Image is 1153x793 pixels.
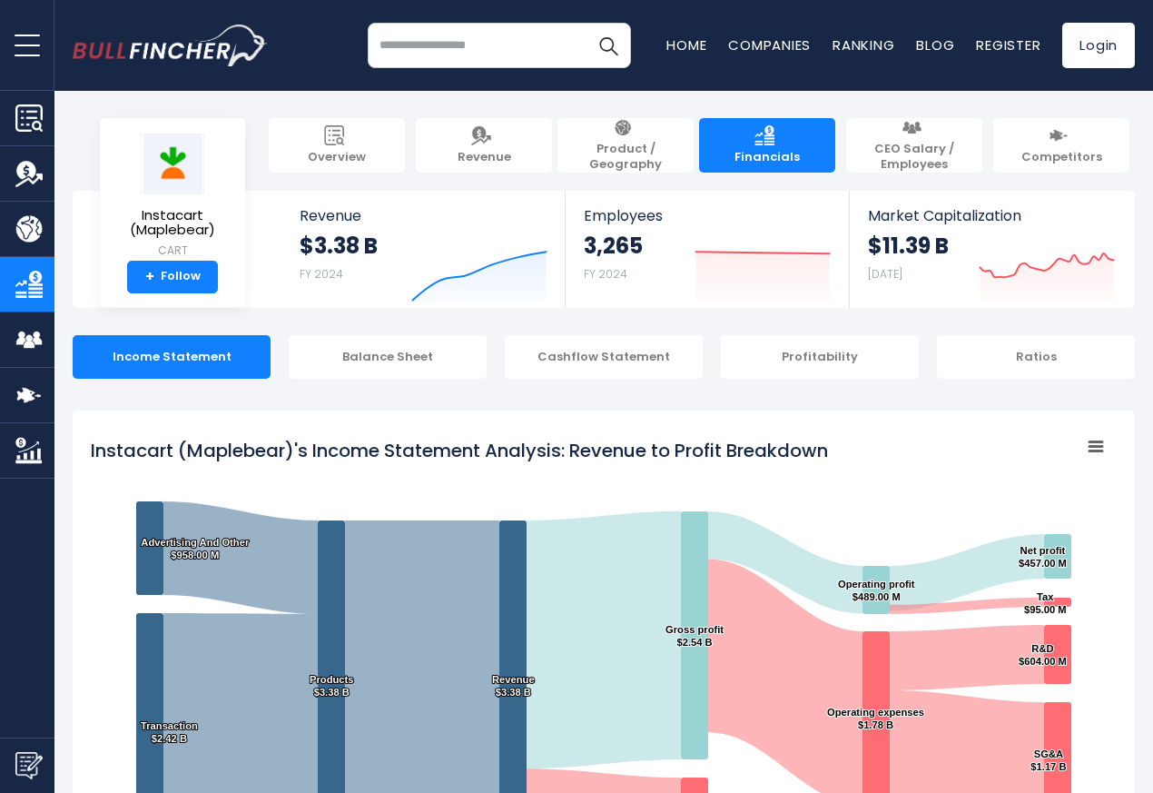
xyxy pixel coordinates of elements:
text: Revenue $3.38 B [492,674,535,698]
a: Revenue $3.38 B FY 2024 [281,191,566,308]
text: Operating expenses $1.78 B [827,707,924,730]
span: Revenue [300,207,547,224]
a: Overview [269,118,405,173]
strong: $3.38 B [300,232,378,260]
a: +Follow [127,261,218,293]
small: CART [114,243,231,259]
a: Competitors [993,118,1129,173]
tspan: Instacart (Maplebear)'s Income Statement Analysis: Revenue to Profit Breakdown [91,438,828,463]
strong: 3,265 [584,232,643,260]
a: Login [1062,23,1135,68]
a: Register [976,35,1040,55]
button: Search [586,23,631,68]
span: Instacart (Maplebear) [114,208,231,238]
span: Financials [734,150,800,165]
a: Ranking [833,35,894,55]
text: Gross profit $2.54 B [665,624,724,648]
span: Competitors [1021,150,1102,165]
text: Advertising And Other $958.00 M [141,537,250,560]
span: Overview [308,150,366,165]
div: Balance Sheet [289,335,487,379]
a: Companies [728,35,811,55]
text: Tax $95.00 M [1024,591,1067,615]
img: bullfincher logo [73,25,268,66]
a: Employees 3,265 FY 2024 [566,191,848,308]
a: Home [666,35,706,55]
small: FY 2024 [300,266,343,282]
text: Operating profit $489.00 M [838,579,915,602]
span: Market Capitalization [868,207,1115,224]
div: Cashflow Statement [505,335,703,379]
div: Income Statement [73,335,271,379]
a: Market Capitalization $11.39 B [DATE] [850,191,1133,308]
span: Revenue [458,150,511,165]
a: Blog [916,35,954,55]
strong: + [145,269,154,285]
small: [DATE] [868,266,902,282]
span: Product / Geography [567,142,685,173]
a: Instacart (Maplebear) CART [113,133,232,261]
div: Profitability [721,335,919,379]
a: CEO Salary / Employees [846,118,982,173]
a: Go to homepage [73,25,268,66]
text: Products $3.38 B [310,674,354,698]
text: Net profit $457.00 M [1019,545,1067,569]
a: Financials [699,118,835,173]
span: CEO Salary / Employees [855,142,973,173]
small: FY 2024 [584,266,627,282]
text: Transaction $2.42 B [141,720,198,744]
a: Revenue [416,118,552,173]
a: Product / Geography [557,118,694,173]
text: R&D $604.00 M [1019,643,1067,667]
span: Employees [584,207,830,224]
div: Ratios [937,335,1135,379]
strong: $11.39 B [868,232,949,260]
text: SG&A $1.17 B [1030,748,1066,772]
